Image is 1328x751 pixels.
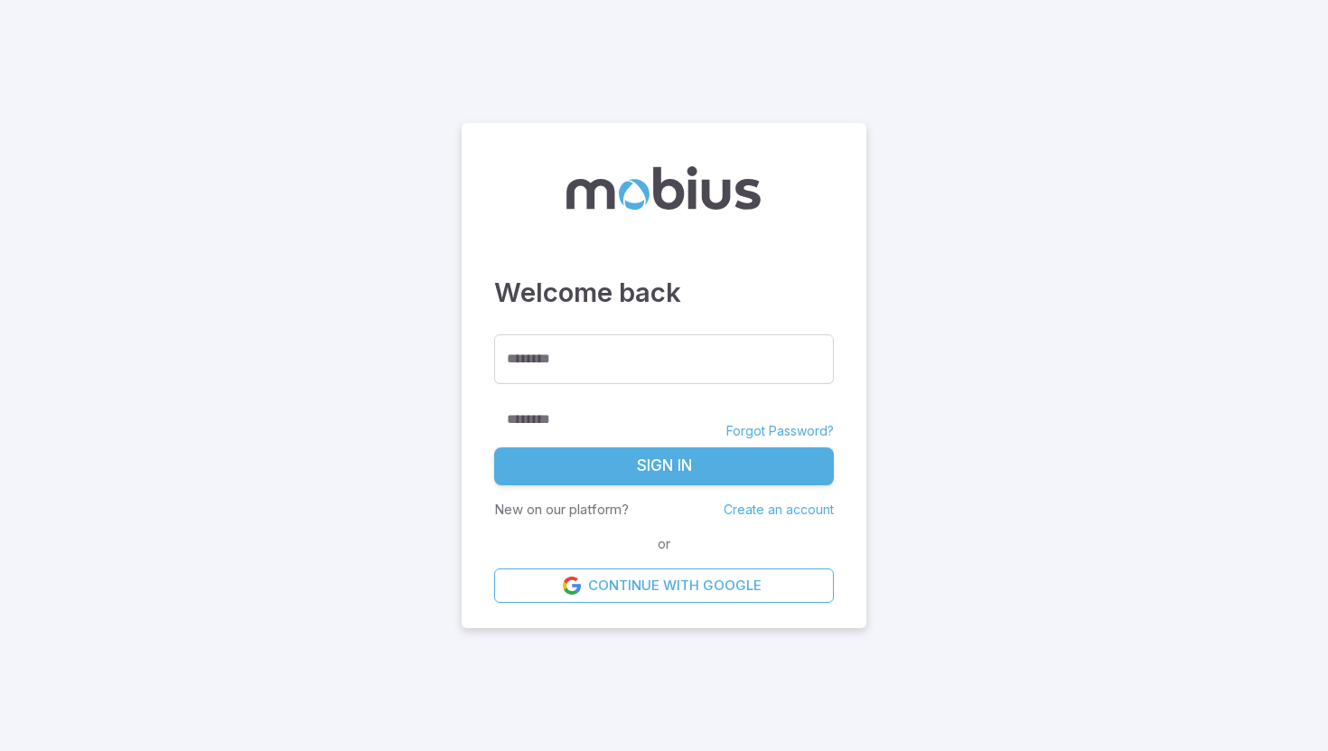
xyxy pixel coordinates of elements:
[494,273,834,313] h3: Welcome back
[494,447,834,485] button: Sign In
[494,500,629,520] p: New on our platform?
[726,422,834,440] a: Forgot Password?
[724,502,834,517] a: Create an account
[494,568,834,603] a: Continue with Google
[653,534,675,554] span: or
